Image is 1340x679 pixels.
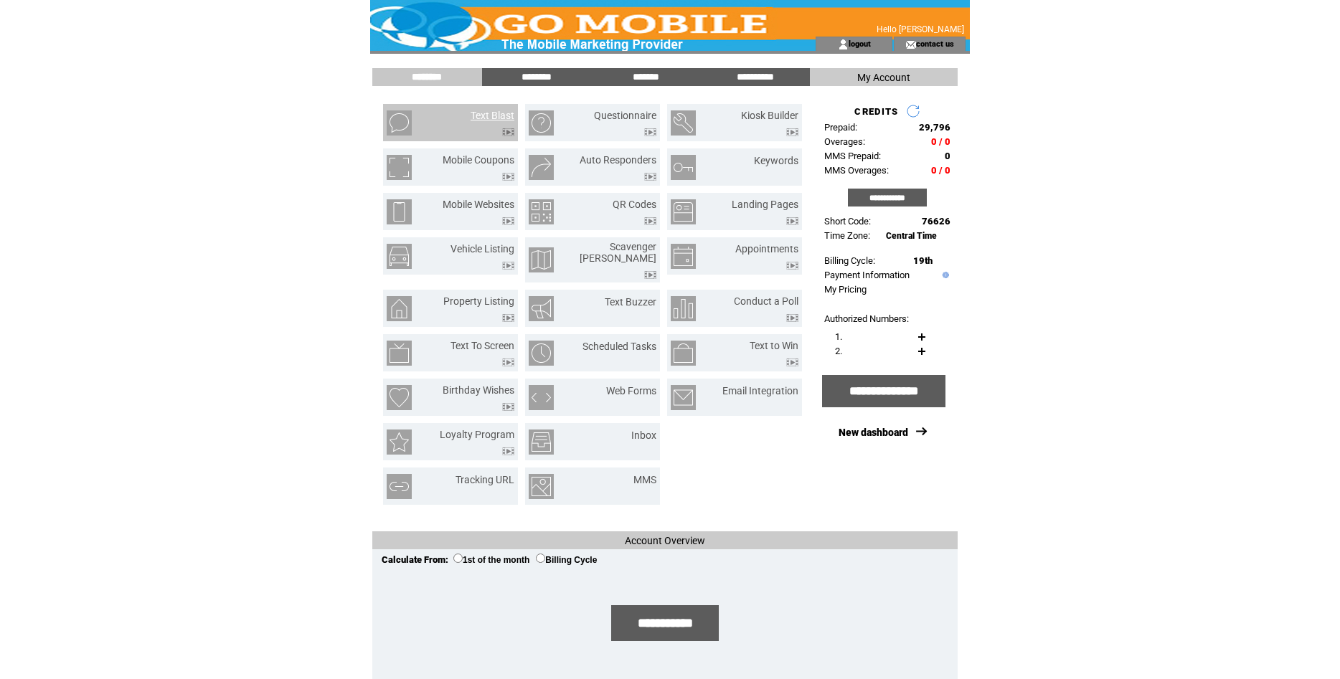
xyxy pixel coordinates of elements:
[387,155,412,180] img: mobile-coupons.png
[387,429,412,455] img: loyalty-program.png
[529,110,554,136] img: questionnaire.png
[387,474,412,499] img: tracking-url.png
[824,230,870,241] span: Time Zone:
[631,429,656,441] a: Inbox
[824,151,881,161] span: MMS Prepaid:
[644,128,656,136] img: video.png
[671,385,696,410] img: email-integration.png
[453,554,463,563] input: 1st of the month
[735,243,798,255] a: Appointments
[502,173,514,181] img: video.png
[536,554,545,563] input: Billing Cycle
[633,474,656,485] a: MMS
[835,346,842,356] span: 2.
[931,165,950,176] span: 0 / 0
[382,554,448,565] span: Calculate From:
[931,136,950,147] span: 0 / 0
[613,199,656,210] a: QR Codes
[849,39,871,48] a: logout
[824,216,871,227] span: Short Code:
[502,447,514,455] img: video.png
[580,154,656,166] a: Auto Responders
[580,241,656,264] a: Scavenger [PERSON_NAME]
[605,296,656,308] a: Text Buzzer
[443,295,514,307] a: Property Listing
[671,199,696,224] img: landing-pages.png
[529,155,554,180] img: auto-responders.png
[824,313,909,324] span: Authorized Numbers:
[671,110,696,136] img: kiosk-builder.png
[916,39,954,48] a: contact us
[529,474,554,499] img: mms.png
[913,255,933,266] span: 19th
[471,110,514,121] a: Text Blast
[877,24,964,34] span: Hello [PERSON_NAME]
[824,165,889,176] span: MMS Overages:
[644,271,656,279] img: video.png
[839,427,908,438] a: New dashboard
[824,122,857,133] span: Prepaid:
[835,331,842,342] span: 1.
[945,151,950,161] span: 0
[824,270,910,280] a: Payment Information
[502,403,514,411] img: video.png
[387,110,412,136] img: text-blast.png
[786,262,798,270] img: video.png
[529,341,554,366] img: scheduled-tasks.png
[754,155,798,166] a: Keywords
[453,555,529,565] label: 1st of the month
[529,385,554,410] img: web-forms.png
[786,314,798,322] img: video.png
[606,385,656,397] a: Web Forms
[857,72,910,83] span: My Account
[905,39,916,50] img: contact_us_icon.gif
[440,429,514,440] a: Loyalty Program
[786,217,798,225] img: video.png
[450,340,514,351] a: Text To Screen
[450,243,514,255] a: Vehicle Listing
[529,296,554,321] img: text-buzzer.png
[529,247,554,272] img: scavenger-hunt.png
[502,217,514,225] img: video.png
[387,341,412,366] img: text-to-screen.png
[824,255,875,266] span: Billing Cycle:
[502,359,514,366] img: video.png
[750,340,798,351] a: Text to Win
[671,296,696,321] img: conduct-a-poll.png
[786,359,798,366] img: video.png
[502,314,514,322] img: video.png
[594,110,656,121] a: Questionnaire
[443,154,514,166] a: Mobile Coupons
[671,155,696,180] img: keywords.png
[387,296,412,321] img: property-listing.png
[387,199,412,224] img: mobile-websites.png
[824,136,865,147] span: Overages:
[443,384,514,396] a: Birthday Wishes
[854,106,898,117] span: CREDITS
[824,284,867,295] a: My Pricing
[456,474,514,485] a: Tracking URL
[671,244,696,269] img: appointments.png
[919,122,950,133] span: 29,796
[529,199,554,224] img: qr-codes.png
[387,385,412,410] img: birthday-wishes.png
[838,39,849,50] img: account_icon.gif
[886,231,937,241] span: Central Time
[443,199,514,210] a: Mobile Websites
[722,385,798,397] a: Email Integration
[387,244,412,269] img: vehicle-listing.png
[732,199,798,210] a: Landing Pages
[529,429,554,455] img: inbox.png
[644,173,656,181] img: video.png
[741,110,798,121] a: Kiosk Builder
[536,555,597,565] label: Billing Cycle
[582,341,656,352] a: Scheduled Tasks
[644,217,656,225] img: video.png
[786,128,798,136] img: video.png
[625,535,705,546] span: Account Overview
[734,295,798,307] a: Conduct a Poll
[922,216,950,227] span: 76626
[939,272,949,278] img: help.gif
[502,128,514,136] img: video.png
[502,262,514,270] img: video.png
